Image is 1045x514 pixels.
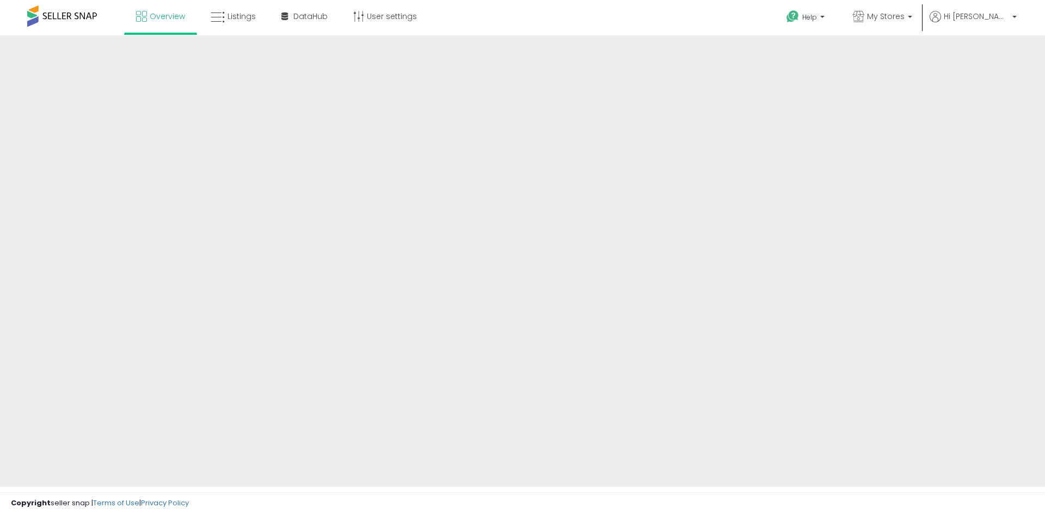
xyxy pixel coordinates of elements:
a: Hi [PERSON_NAME] [930,11,1017,35]
span: My Stores [867,11,905,22]
a: Help [778,2,835,35]
span: DataHub [293,11,328,22]
span: Overview [150,11,185,22]
span: Listings [228,11,256,22]
span: Hi [PERSON_NAME] [944,11,1009,22]
span: Help [802,13,817,22]
i: Get Help [786,10,800,23]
